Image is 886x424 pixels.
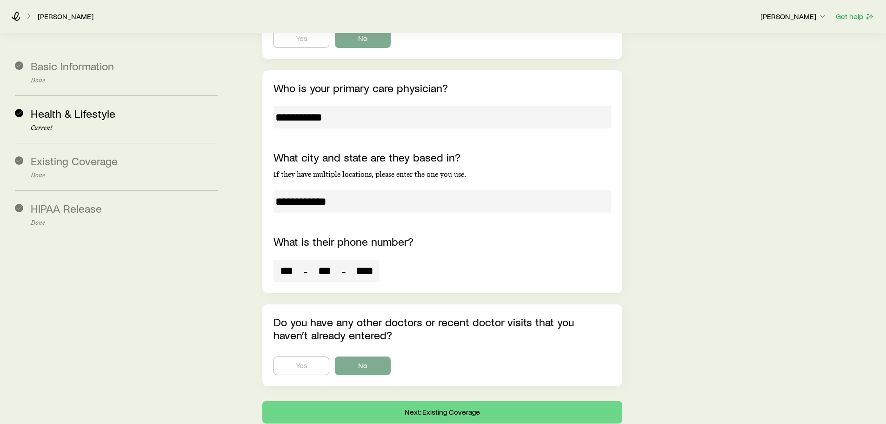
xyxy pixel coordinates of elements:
p: [PERSON_NAME] [760,12,827,21]
p: If they have multiple locations, please enter the one you use. [273,170,611,179]
span: Health & Lifestyle [31,107,115,120]
label: What is their phone number? [273,235,413,248]
button: Yes [273,29,329,48]
button: Yes [273,357,329,375]
a: [PERSON_NAME] [37,12,94,21]
p: Done [31,77,218,84]
span: - [303,264,308,277]
button: [PERSON_NAME] [760,11,828,22]
span: - [341,264,346,277]
span: Existing Coverage [31,154,118,168]
button: No [335,357,391,375]
label: What city and state are they based in? [273,150,460,164]
p: Done [31,219,218,227]
label: Who is your primary care physician? [273,81,448,94]
p: Done [31,172,218,179]
button: No [335,29,391,48]
span: Basic Information [31,59,114,73]
button: Next: Existing Coverage [262,401,622,424]
p: Current [31,124,218,132]
p: Do you have any other doctors or recent doctor visits that you haven’t already entered? [273,316,611,342]
span: HIPAA Release [31,202,102,215]
button: Get help [835,11,875,22]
